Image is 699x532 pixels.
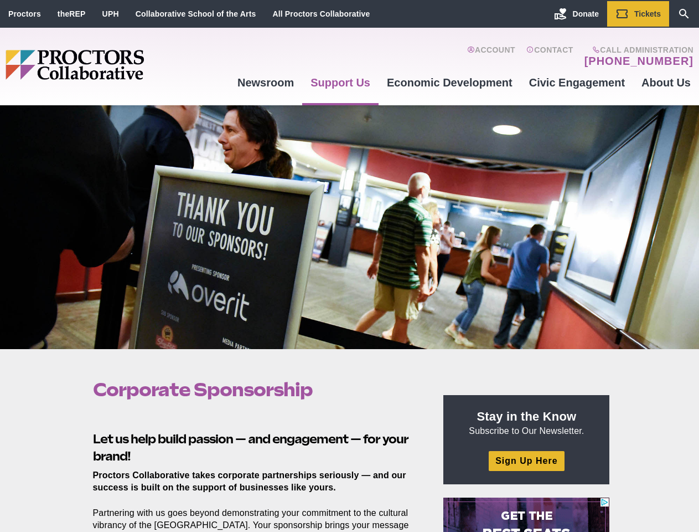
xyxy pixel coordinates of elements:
a: Tickets [607,1,669,27]
span: Donate [573,9,599,18]
a: Newsroom [229,68,302,98]
a: About Us [633,68,699,98]
a: Support Us [302,68,379,98]
a: Civic Engagement [521,68,633,98]
span: Call Administration [581,45,693,54]
strong: Stay in the Know [477,410,577,423]
a: Proctors [8,9,41,18]
h2: Let us help build passion — and engagement — for your brand! [93,413,418,464]
a: All Proctors Collaborative [272,9,370,18]
a: Account [467,45,515,68]
p: Subscribe to Our Newsletter. [457,408,596,437]
img: Proctors logo [6,50,229,80]
a: Collaborative School of the Arts [136,9,256,18]
a: [PHONE_NUMBER] [584,54,693,68]
strong: Proctors Collaborative takes corporate partnerships seriously — and our success is built on the s... [93,470,406,492]
a: Search [669,1,699,27]
a: UPH [102,9,119,18]
a: Donate [546,1,607,27]
h1: Corporate Sponsorship [93,379,418,400]
span: Tickets [634,9,661,18]
a: Contact [526,45,573,68]
a: Sign Up Here [489,451,564,470]
a: Economic Development [379,68,521,98]
a: theREP [58,9,86,18]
